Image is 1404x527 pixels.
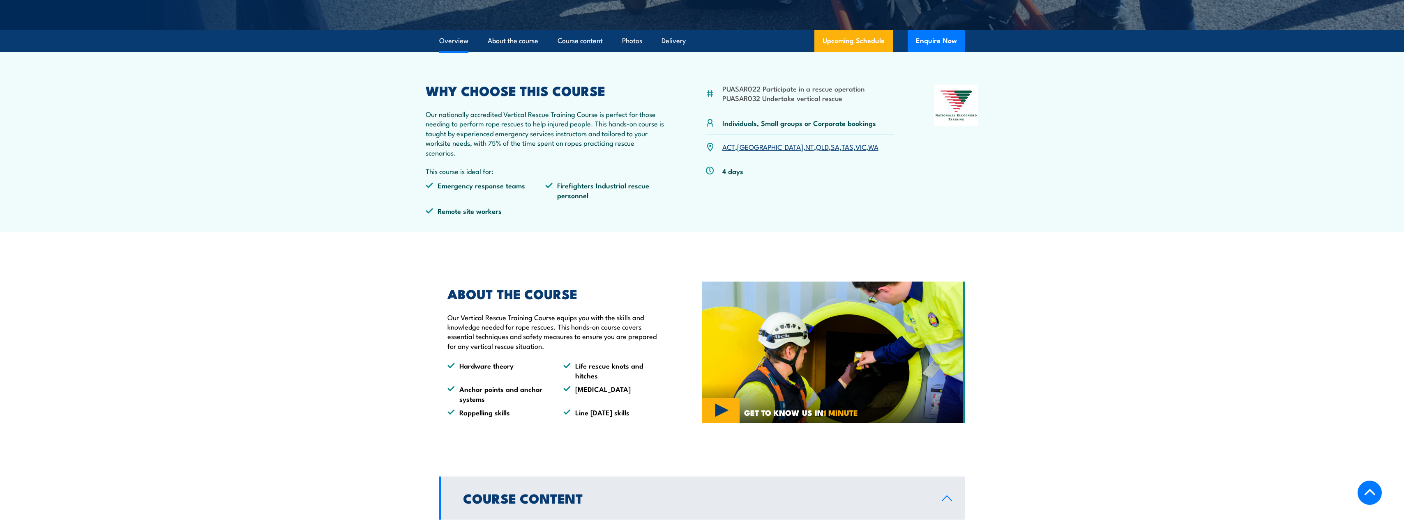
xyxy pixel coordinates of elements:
[447,361,549,380] li: Hardware theory
[841,142,853,151] a: TAS
[488,30,538,52] a: About the course
[737,142,803,151] a: [GEOGRAPHIC_DATA]
[744,409,858,416] span: GET TO KNOW US IN
[447,384,549,403] li: Anchor points and anchor systems
[722,93,865,103] li: PUASAR032 Undertake vertical rescue
[447,288,664,299] h2: ABOUT THE COURSE
[816,142,829,151] a: QLD
[722,118,876,128] p: Individuals, Small groups or Corporate bookings
[722,142,878,151] p: , , , , , , ,
[805,142,814,151] a: NT
[831,142,839,151] a: SA
[722,84,865,93] li: PUASAR022 Participate in a rescue operation
[439,30,468,52] a: Overview
[814,30,893,52] a: Upcoming Schedule
[908,30,965,52] button: Enquire Now
[426,85,666,96] h2: WHY CHOOSE THIS COURSE
[722,142,735,151] a: ACT
[426,181,546,200] li: Emergency response teams
[463,492,929,504] h2: Course Content
[855,142,866,151] a: VIC
[426,166,666,176] p: This course is ideal for:
[934,85,979,126] img: Nationally Recognised Training logo.
[447,408,549,417] li: Rappelling skills
[563,408,664,417] li: Line [DATE] skills
[622,30,642,52] a: Photos
[426,109,666,157] p: Our nationally accredited Vertical Rescue Training Course is perfect for those needing to perform...
[447,312,664,351] p: Our Vertical Rescue Training Course equips you with the skills and knowledge needed for rope resc...
[545,181,665,200] li: Firefighters Industrial rescue personnel
[823,406,858,418] strong: 1 MINUTE
[662,30,686,52] a: Delivery
[563,384,664,403] li: [MEDICAL_DATA]
[868,142,878,151] a: WA
[558,30,603,52] a: Course content
[439,477,965,520] a: Course Content
[563,361,664,380] li: Life rescue knots and hitches
[722,166,743,176] p: 4 days
[426,206,546,215] li: Remote site workers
